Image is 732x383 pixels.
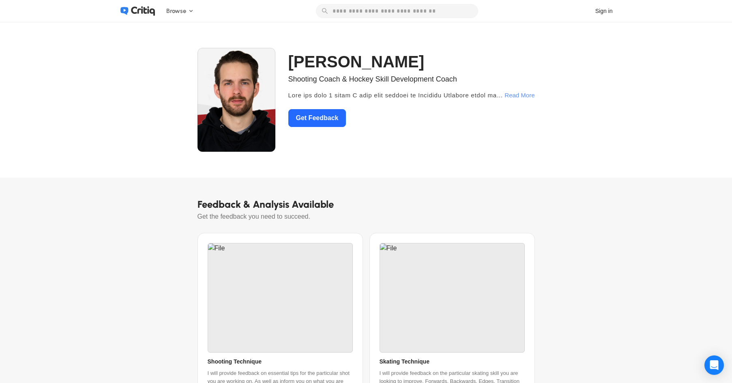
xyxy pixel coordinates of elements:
img: File [208,243,352,353]
span: [PERSON_NAME] [288,49,425,74]
img: File [380,243,524,353]
span: Shooting Technique [208,357,262,366]
span: Get the feedback you need to succeed. [197,212,535,226]
span: Browse [166,6,186,16]
span: Shooting Coach & Hockey Skill Development Coach [288,74,514,85]
a: File [380,243,525,353]
img: File [197,48,275,152]
a: File [208,243,353,353]
span: Lore ips dolo 1 sitam C adip elit seddoei te Incididu Utlabore etdol magn ali enimadmi ve qui nos... [288,90,505,100]
div: Open Intercom Messenger [704,355,724,375]
span: Skating Technique [380,357,429,366]
div: Sign in [595,7,613,15]
span: Feedback & Analysis Available [197,197,535,212]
